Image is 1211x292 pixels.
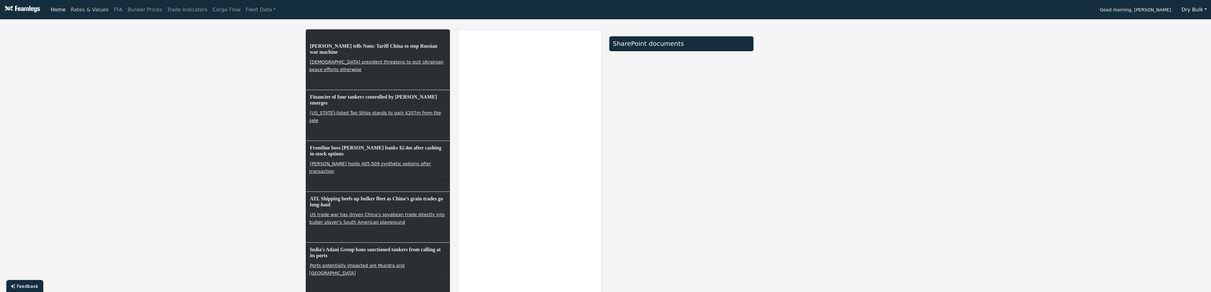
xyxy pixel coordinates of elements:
h6: Frontline boss [PERSON_NAME] banks $2.4m after cashing in stock options [309,144,446,157]
div: SharePoint documents [613,40,750,47]
small: 15/09/2025, 05:29:25 [433,278,446,283]
h6: India's Adani Group bans sanctioned tankers from calling at its ports [309,246,446,259]
h6: ATL Shipping beefs up bulker fleet as China’s grain trades go long-haul [309,195,446,208]
button: Dry Bulk [1177,4,1211,16]
small: 15/09/2025, 05:36:00 [433,228,446,233]
small: 15/09/2025, 08:00:12 [433,177,446,182]
a: [US_STATE]-listed Top Ships stands to gain $207m from the sale [309,110,441,124]
a: [DEMOGRAPHIC_DATA] president threatens to quit Ukrainian peace efforts otherwise [309,59,444,73]
small: 15/09/2025, 08:27:48 [438,75,446,80]
a: Ports potentially impacted are Mundra and [GEOGRAPHIC_DATA] [309,262,404,276]
a: [PERSON_NAME] holds 405,509 synthetic options after transaction [309,161,431,174]
a: FFA [111,3,125,16]
a: Trade Indicators [164,3,210,16]
a: Cargo Flow [210,3,243,16]
img: Fearnleys Logo [3,6,40,14]
a: US trade war has driven China's soyabean trade directly into bulker player's South American playg... [309,211,445,225]
a: Fleet Data [243,3,278,16]
h6: [PERSON_NAME] tells Nato: Tariff China to stop Russian war machine [309,42,446,56]
a: Rates & Values [68,3,111,16]
a: Bunker Prices [125,3,164,16]
small: 15/09/2025, 08:26:30 [438,126,446,131]
span: Good morning, [PERSON_NAME]. [1100,5,1172,16]
h6: Financier of four tankers controlled by [PERSON_NAME] emerges [309,93,446,106]
a: Home [48,3,68,16]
